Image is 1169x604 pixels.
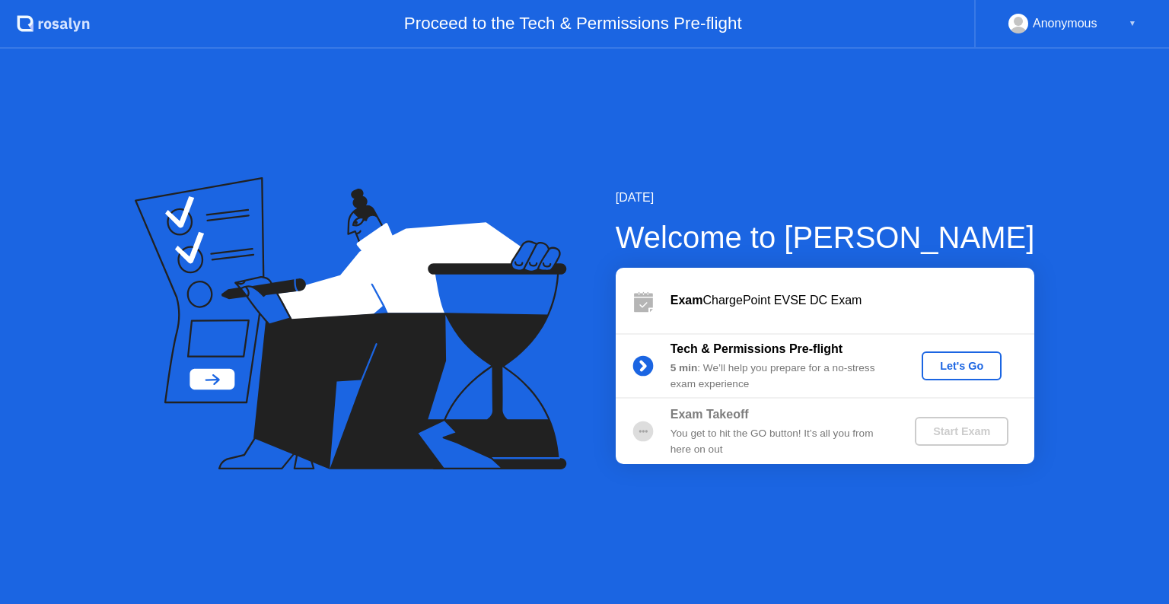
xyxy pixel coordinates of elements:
div: [DATE] [616,189,1035,207]
button: Start Exam [915,417,1008,446]
button: Let's Go [922,351,1002,380]
b: Exam [671,294,703,307]
b: 5 min [671,362,698,374]
div: Let's Go [928,360,995,372]
div: ▼ [1129,14,1136,33]
b: Exam Takeoff [671,408,749,421]
div: : We’ll help you prepare for a no-stress exam experience [671,361,890,392]
div: Welcome to [PERSON_NAME] [616,215,1035,260]
div: You get to hit the GO button! It’s all you from here on out [671,426,890,457]
div: Start Exam [921,425,1002,437]
b: Tech & Permissions Pre-flight [671,342,843,355]
div: ChargePoint EVSE DC Exam [671,291,1034,310]
div: Anonymous [1033,14,1097,33]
